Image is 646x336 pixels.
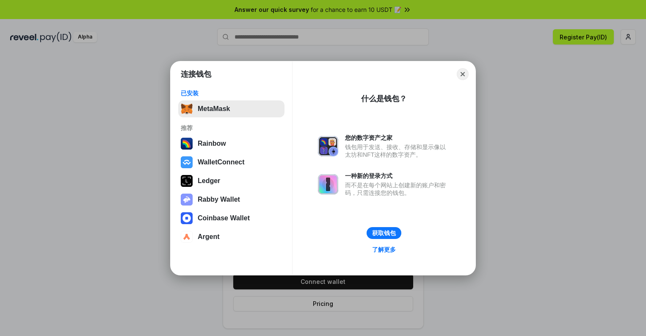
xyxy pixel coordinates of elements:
div: 推荐 [181,124,282,132]
div: MetaMask [198,105,230,113]
img: svg+xml,%3Csvg%20width%3D%22120%22%20height%3D%22120%22%20viewBox%3D%220%200%20120%20120%22%20fil... [181,138,193,150]
button: Argent [178,228,284,245]
button: Ledger [178,172,284,189]
button: 获取钱包 [367,227,401,239]
div: Rainbow [198,140,226,147]
img: svg+xml,%3Csvg%20xmlns%3D%22http%3A%2F%2Fwww.w3.org%2F2000%2Fsvg%22%20fill%3D%22none%22%20viewBox... [318,174,338,194]
div: 获取钱包 [372,229,396,237]
div: Ledger [198,177,220,185]
h1: 连接钱包 [181,69,211,79]
a: 了解更多 [367,244,401,255]
div: Argent [198,233,220,241]
img: svg+xml,%3Csvg%20fill%3D%22none%22%20height%3D%2233%22%20viewBox%3D%220%200%2035%2033%22%20width%... [181,103,193,115]
img: svg+xml,%3Csvg%20xmlns%3D%22http%3A%2F%2Fwww.w3.org%2F2000%2Fsvg%22%20width%3D%2228%22%20height%3... [181,175,193,187]
div: Rabby Wallet [198,196,240,203]
button: Close [457,68,469,80]
img: svg+xml,%3Csvg%20xmlns%3D%22http%3A%2F%2Fwww.w3.org%2F2000%2Fsvg%22%20fill%3D%22none%22%20viewBox... [318,136,338,156]
button: WalletConnect [178,154,284,171]
button: MetaMask [178,100,284,117]
button: Rabby Wallet [178,191,284,208]
div: 已安装 [181,89,282,97]
div: 您的数字资产之家 [345,134,450,142]
div: 而不是在每个网站上创建新的账户和密码，只需连接您的钱包。 [345,181,450,197]
div: 什么是钱包？ [361,94,407,104]
img: svg+xml,%3Csvg%20width%3D%2228%22%20height%3D%2228%22%20viewBox%3D%220%200%2028%2028%22%20fill%3D... [181,212,193,224]
img: svg+xml,%3Csvg%20width%3D%2228%22%20height%3D%2228%22%20viewBox%3D%220%200%2028%2028%22%20fill%3D... [181,156,193,168]
button: Coinbase Wallet [178,210,284,227]
div: Coinbase Wallet [198,214,250,222]
div: WalletConnect [198,158,245,166]
div: 钱包用于发送、接收、存储和显示像以太坊和NFT这样的数字资产。 [345,143,450,158]
div: 一种新的登录方式 [345,172,450,180]
div: 了解更多 [372,246,396,253]
img: svg+xml,%3Csvg%20xmlns%3D%22http%3A%2F%2Fwww.w3.org%2F2000%2Fsvg%22%20fill%3D%22none%22%20viewBox... [181,194,193,205]
button: Rainbow [178,135,284,152]
img: svg+xml,%3Csvg%20width%3D%2228%22%20height%3D%2228%22%20viewBox%3D%220%200%2028%2028%22%20fill%3D... [181,231,193,243]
